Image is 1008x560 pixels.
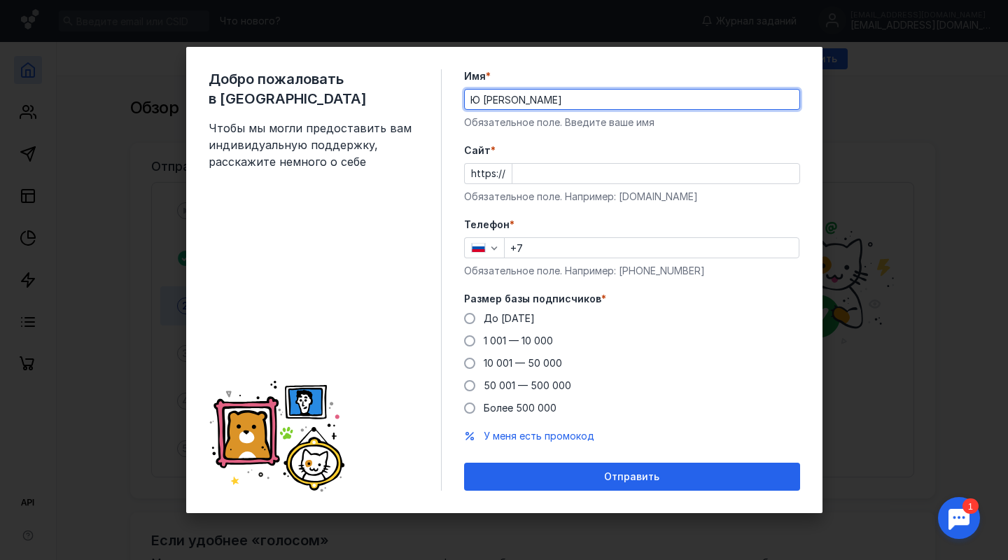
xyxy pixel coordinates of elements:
button: Отправить [464,463,800,491]
span: Добро пожаловать в [GEOGRAPHIC_DATA] [209,69,419,108]
span: 1 001 — 10 000 [484,335,553,346]
span: Более 500 000 [484,402,556,414]
span: Отправить [604,471,659,483]
span: Телефон [464,218,510,232]
span: У меня есть промокод [484,430,594,442]
button: У меня есть промокод [484,429,594,443]
div: 1 [31,8,48,24]
div: Обязательное поле. Например: [DOMAIN_NAME] [464,190,800,204]
span: Cайт [464,143,491,157]
span: До [DATE] [484,312,535,324]
span: 10 001 — 50 000 [484,357,562,369]
div: Обязательное поле. Введите ваше имя [464,115,800,129]
span: Имя [464,69,486,83]
span: Размер базы подписчиков [464,292,601,306]
div: Обязательное поле. Например: [PHONE_NUMBER] [464,264,800,278]
span: 50 001 — 500 000 [484,379,571,391]
span: Чтобы мы могли предоставить вам индивидуальную поддержку, расскажите немного о себе [209,120,419,170]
